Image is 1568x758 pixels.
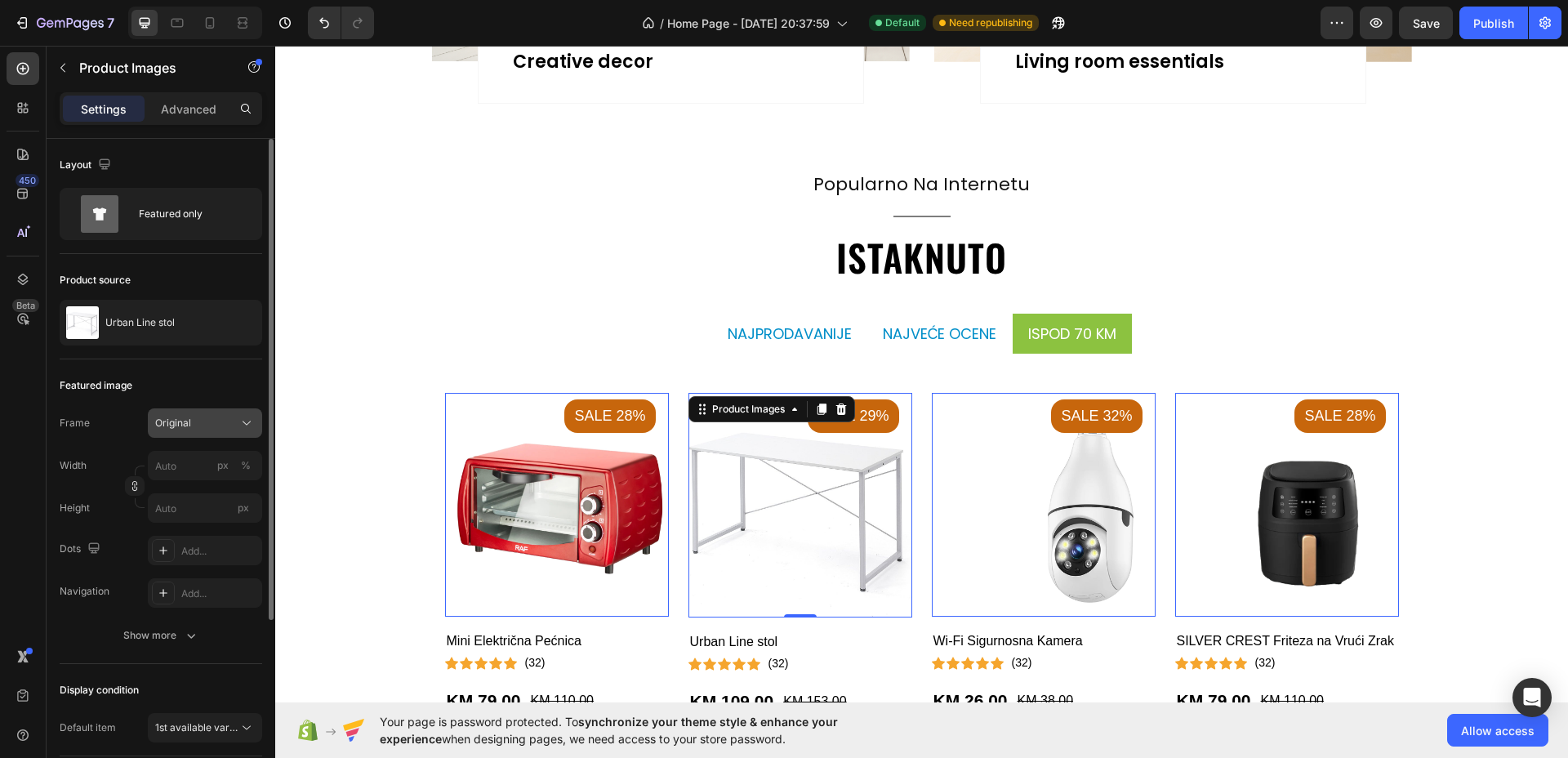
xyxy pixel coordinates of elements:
[155,416,191,430] span: Original
[66,306,99,339] img: product feature img
[107,13,114,33] p: 7
[79,58,218,78] p: Product Images
[900,347,1124,571] a: SILVER CREST Friteza na Vrući Zrak
[181,586,258,601] div: Add...
[148,451,262,480] input: px%
[60,501,90,515] label: Height
[81,100,127,118] p: Settings
[170,584,394,607] h2: Mini Električna Pećnica
[751,274,844,301] div: Rich Text Editor. Editing area: main
[60,416,90,430] label: Frame
[60,458,87,473] label: Width
[452,277,577,299] p: Najprodavanije
[148,493,262,523] input: px
[275,46,1568,702] iframe: Design area
[1019,354,1110,386] pre: Sale 28%
[413,641,501,671] div: KM 109,00
[1473,15,1514,32] div: Publish
[660,15,664,32] span: /
[753,277,841,299] p: ispod 70 KM
[657,347,880,571] a: Wi-Fi Sigurnosna Kamera
[16,174,39,187] div: 450
[181,544,258,559] div: Add...
[493,609,514,626] p: (32)
[1447,714,1548,747] button: Allow access
[60,584,109,599] div: Navigation
[170,347,394,571] a: Mini Električna Pećnica
[380,713,902,747] span: Your page is password protected. To when designing pages, we need access to your store password.
[657,640,734,670] div: KM 26,00
[434,356,513,371] div: Product Images
[737,609,757,626] p: (32)
[657,584,880,607] h2: Wi-Fi Sigurnosna Kamera
[667,15,830,32] span: Home Page - [DATE] 20:37:59
[949,16,1032,30] span: Need republishing
[60,273,131,288] div: Product source
[241,458,251,473] div: %
[60,154,114,176] div: Layout
[289,354,380,386] pre: Sale 28%
[60,683,139,698] div: Display condition
[238,502,249,514] span: px
[60,378,132,393] div: Featured image
[413,347,637,572] a: Urban Line stol
[250,609,270,626] p: (32)
[213,456,233,475] button: %
[1461,722,1535,739] span: Allow access
[776,354,866,386] pre: Sale 32%
[413,585,637,608] h2: Urban Line stol
[984,644,1050,667] div: KM 110,00
[60,621,262,650] button: Show more
[1512,678,1552,717] div: Open Intercom Messenger
[900,584,1124,607] h2: SILVER CREST Friteza na Vrući Zrak
[12,299,39,312] div: Beta
[217,458,229,473] div: px
[105,317,175,328] p: Urban Line stol
[450,274,579,301] div: Rich Text Editor. Editing area: main
[148,713,262,742] button: 1st available variant
[1459,7,1528,39] button: Publish
[608,277,722,299] p: najveće ocene
[148,408,262,438] button: Original
[7,7,122,39] button: 7
[123,627,199,644] div: Show more
[308,7,374,39] div: Undo/Redo
[161,100,216,118] p: Advanced
[506,644,572,667] div: KM 153,00
[980,609,1000,626] p: (32)
[155,721,247,733] span: 1st available variant
[1413,16,1440,30] span: Save
[1399,7,1453,39] button: Save
[236,456,256,475] button: px
[605,274,724,301] div: Rich Text Editor. Editing area: main
[900,640,978,670] div: KM 79,00
[170,640,247,670] div: KM 79,00
[60,720,116,735] div: Default item
[139,195,238,233] div: Featured only
[380,715,838,746] span: synchronize your theme style & enhance your experience
[885,16,920,30] span: Default
[254,644,320,667] div: KM 110,00
[741,644,800,667] div: KM 38,00
[60,538,104,560] div: Dots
